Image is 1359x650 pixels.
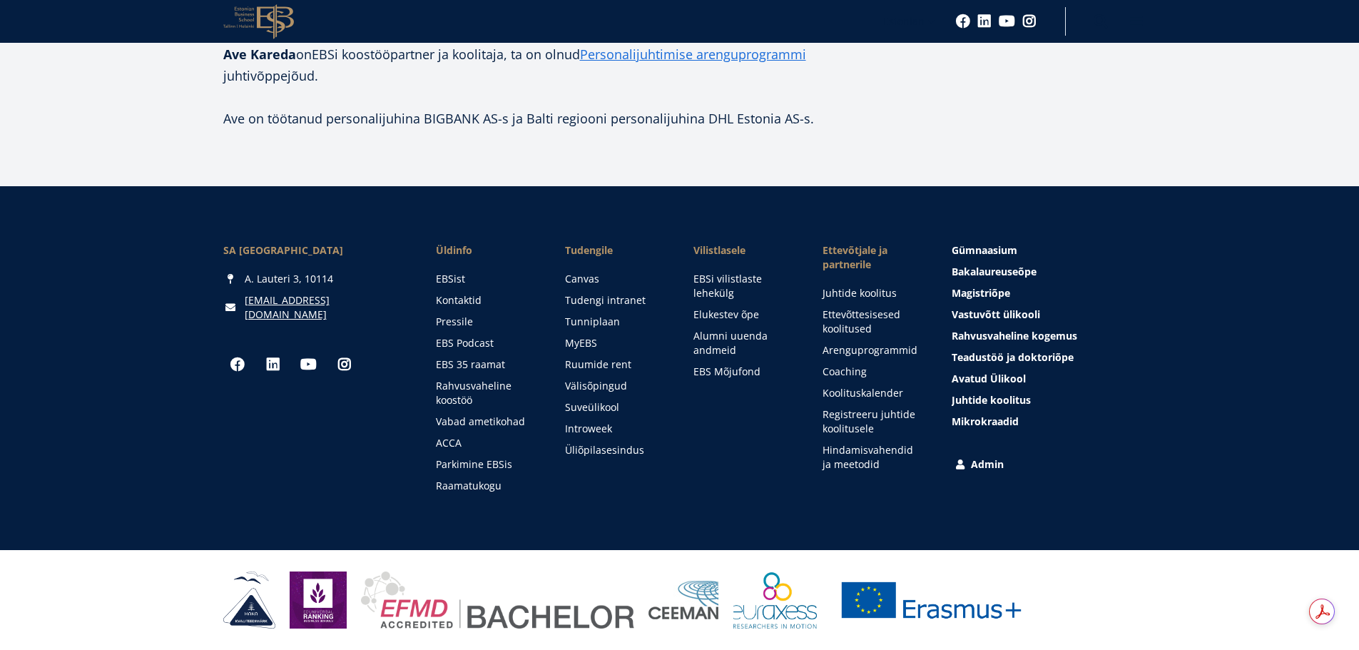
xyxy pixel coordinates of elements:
a: Avatud Ülikool [952,372,1136,386]
img: HAKA [223,572,275,629]
div: SA [GEOGRAPHIC_DATA] [223,243,407,258]
a: Gümnaasium [952,243,1136,258]
a: Personalijuhtimise arenguprogrammi [580,44,806,65]
a: Tudengi intranet [565,293,666,308]
a: Teadustöö ja doktoriõpe [952,350,1136,365]
p: Ave on töötanud personalijuhina BIGBANK AS-s ja Balti regiooni personalijuhina DHL Estonia AS-s. [223,108,823,129]
a: Facebook [956,14,970,29]
a: EBSist [436,272,536,286]
a: Parkimine EBSis [436,457,536,472]
a: Registreeru juhtide koolitusele [823,407,923,436]
a: Instagram [330,350,359,379]
span: Rahvusvaheline kogemus [952,329,1077,342]
span: Mikrokraadid [952,415,1019,428]
img: Ceeman [648,581,719,620]
a: MyEBS [565,336,666,350]
a: Bakalaureuseõpe [952,265,1136,279]
a: Juhtide koolitus [823,286,923,300]
img: EFMD [361,572,634,629]
a: Välisõpingud [565,379,666,393]
div: A. Lauteri 3, 10114 [223,272,407,286]
img: Eduniversal [290,572,347,629]
a: Youtube [295,350,323,379]
a: Raamatukogu [436,479,536,493]
a: Hindamisvahendid ja meetodid [823,443,923,472]
p: EBSi koostööpartner ja koolitaja, ta on olnud juhtivõppejõud. [223,44,823,86]
a: Mikrokraadid [952,415,1136,429]
a: Pressile [436,315,536,329]
a: Tudengile [565,243,666,258]
a: Kontaktid [436,293,536,308]
a: EBS Podcast [436,336,536,350]
a: Vastuvõtt ülikooli [952,308,1136,322]
a: Rahvusvaheline koostöö [436,379,536,407]
a: Juhtide koolitus [952,393,1136,407]
a: Linkedin [259,350,287,379]
a: Instagram [1022,14,1037,29]
img: EURAXESS [733,572,818,629]
a: Ettevõttesisesed koolitused [823,308,923,336]
a: Vabad ametikohad [436,415,536,429]
a: Koolituskalender [823,386,923,400]
a: Ruumide rent [565,357,666,372]
a: EBS Mõjufond [693,365,794,379]
a: Erasmus + [831,572,1031,629]
a: Introweek [565,422,666,436]
a: EBS 35 raamat [436,357,536,372]
a: Rahvusvaheline kogemus [952,329,1136,343]
span: Ettevõtjale ja partnerile [823,243,923,272]
a: Linkedin [977,14,992,29]
span: Avatud Ülikool [952,372,1026,385]
img: Erasmus+ [831,572,1031,629]
a: Tunniplaan [565,315,666,329]
a: Üliõpilasesindus [565,443,666,457]
a: Suveülikool [565,400,666,415]
a: Magistriõpe [952,286,1136,300]
a: Facebook [223,350,252,379]
a: Arenguprogrammid [823,343,923,357]
a: Coaching [823,365,923,379]
span: Gümnaasium [952,243,1017,257]
span: Magistriõpe [952,286,1010,300]
span: Vastuvõtt ülikooli [952,308,1040,321]
a: Youtube [999,14,1015,29]
span: Juhtide koolitus [952,393,1031,407]
a: EBSi vilistlaste lehekülg [693,272,794,300]
span: Üldinfo [436,243,536,258]
span: Bakalaureuseõpe [952,265,1037,278]
a: Admin [953,457,1137,472]
b: on [296,46,312,63]
strong: Ave Kareda [223,46,296,63]
a: Alumni uuenda andmeid [693,329,794,357]
a: ACCA [436,436,536,450]
span: Vilistlasele [693,243,794,258]
a: Canvas [565,272,666,286]
span: Teadustöö ja doktoriõpe [952,350,1074,364]
a: Elukestev õpe [693,308,794,322]
a: [EMAIL_ADDRESS][DOMAIN_NAME] [245,293,407,322]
